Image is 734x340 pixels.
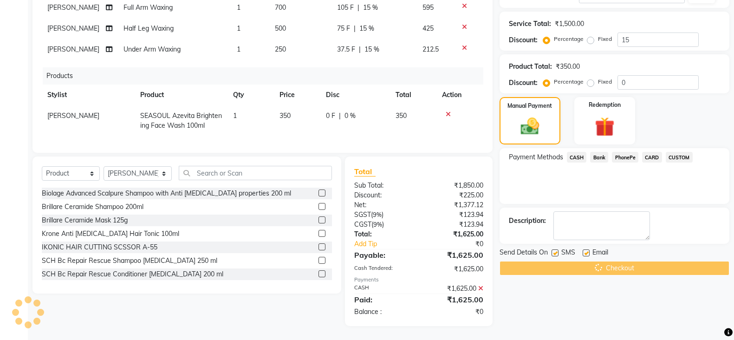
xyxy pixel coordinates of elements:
span: 1 [237,45,240,53]
span: 1 [237,3,240,12]
span: | [354,24,356,33]
span: 0 % [344,111,356,121]
span: Under Arm Waxing [123,45,181,53]
label: Percentage [554,78,584,86]
span: Total [354,167,376,177]
div: ₹1,625.00 [419,229,490,239]
span: 595 [422,3,434,12]
img: _cash.svg [515,116,545,137]
span: Full Arm Waxing [123,3,173,12]
div: ( ) [347,210,419,220]
div: ₹1,500.00 [555,19,584,29]
span: Payment Methods [509,152,563,162]
span: 75 F [337,24,350,33]
span: | [357,3,359,13]
input: Search or Scan [179,166,332,180]
div: Products [43,67,490,85]
th: Stylist [42,85,135,105]
span: 1 [233,111,237,120]
th: Action [436,85,483,105]
span: CUSTOM [666,152,693,163]
span: [PERSON_NAME] [47,24,99,33]
span: [PERSON_NAME] [47,45,99,53]
span: SEASOUL Azevita Brightening Face Wash 100ml [140,111,222,130]
span: Bank [590,152,608,163]
div: Discount: [509,78,538,88]
label: Fixed [598,35,612,43]
div: Payments [354,276,483,284]
span: CASH [567,152,587,163]
div: CASH [347,284,419,294]
th: Disc [320,85,390,105]
span: 350 [396,111,407,120]
span: | [359,45,361,54]
span: 0 F [326,111,335,121]
div: ₹0 [431,239,490,249]
th: Price [274,85,320,105]
span: 15 % [359,24,374,33]
div: Discount: [509,35,538,45]
div: Service Total: [509,19,551,29]
th: Qty [227,85,274,105]
div: SCH Bc Repair Rescue Conditioner [MEDICAL_DATA] 200 ml [42,269,223,279]
span: 425 [422,24,434,33]
a: Add Tip [347,239,430,249]
span: PhonePe [612,152,638,163]
div: ₹225.00 [419,190,490,200]
div: ₹1,850.00 [419,181,490,190]
div: Paid: [347,294,419,305]
span: [PERSON_NAME] [47,111,99,120]
div: SCH Bc Repair Rescue Shampoo [MEDICAL_DATA] 250 ml [42,256,217,266]
span: 15 % [364,45,379,54]
div: ₹0 [419,307,490,317]
span: | [339,111,341,121]
label: Manual Payment [507,102,552,110]
div: ₹1,625.00 [419,264,490,274]
span: 37.5 F [337,45,355,54]
span: 1 [237,24,240,33]
label: Fixed [598,78,612,86]
span: 15 % [363,3,378,13]
label: Percentage [554,35,584,43]
div: Brillare Ceramide Shampoo 200ml [42,202,143,212]
div: Sub Total: [347,181,419,190]
div: ₹123.94 [419,220,490,229]
span: 9% [373,221,382,228]
div: IKONIC HAIR CUTTING SCSSOR A-55 [42,242,157,252]
div: ( ) [347,220,419,229]
span: Half Leg Waxing [123,24,174,33]
div: ₹1,625.00 [419,249,490,261]
span: Send Details On [500,248,548,259]
span: 500 [275,24,286,33]
div: Description: [509,216,546,226]
div: ₹1,625.00 [419,284,490,294]
div: Krone Anti [MEDICAL_DATA] Hair Tonic 100ml [42,229,179,239]
div: ₹1,377.12 [419,200,490,210]
span: [PERSON_NAME] [47,3,99,12]
span: Email [592,248,608,259]
div: Cash Tendered: [347,264,419,274]
th: Total [390,85,436,105]
span: CARD [642,152,662,163]
span: 212.5 [422,45,439,53]
div: Discount: [347,190,419,200]
div: Biolage Advanced Scalpure Shampoo with Anti [MEDICAL_DATA] properties 200 ml [42,189,291,198]
span: 250 [275,45,286,53]
div: Brillare Ceramide Mask 125g [42,216,128,225]
div: ₹1,625.00 [419,294,490,305]
div: Product Total: [509,62,552,72]
label: Redemption [589,101,621,109]
span: SGST [354,210,371,219]
div: ₹123.94 [419,210,490,220]
th: Product [135,85,227,105]
div: Payable: [347,249,419,261]
span: SMS [561,248,575,259]
div: Net: [347,200,419,210]
div: Total: [347,229,419,239]
img: _gift.svg [589,115,620,139]
div: ₹350.00 [556,62,580,72]
span: 700 [275,3,286,12]
span: 9% [373,211,382,218]
span: CGST [354,220,371,229]
div: Balance : [347,307,419,317]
